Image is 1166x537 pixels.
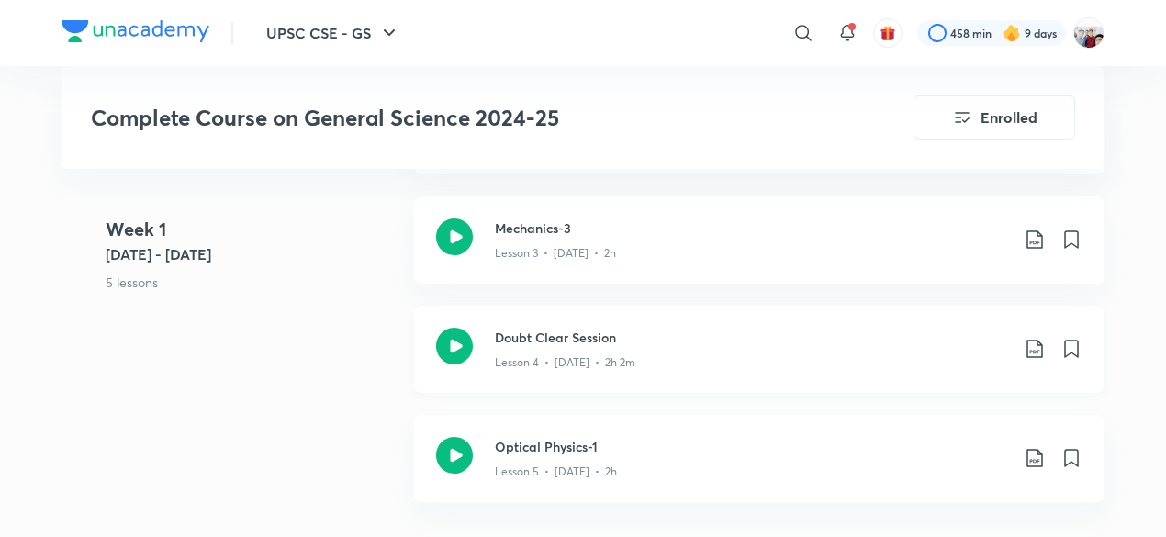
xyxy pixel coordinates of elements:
button: avatar [873,18,903,48]
h3: Complete Course on General Science 2024-25 [91,105,810,131]
h5: [DATE] - [DATE] [106,243,399,265]
p: Lesson 5 • [DATE] • 2h [495,464,617,480]
a: Optical Physics-1Lesson 5 • [DATE] • 2h [414,415,1104,524]
a: Company Logo [62,20,209,47]
a: Doubt Clear SessionLesson 4 • [DATE] • 2h 2m [414,306,1104,415]
h3: Mechanics-3 [495,218,1009,238]
h4: Week 1 [106,216,399,243]
button: Enrolled [914,95,1075,140]
p: Lesson 3 • [DATE] • 2h [495,245,616,262]
img: avatar [880,25,896,41]
img: Company Logo [62,20,209,42]
button: UPSC CSE - GS [255,15,411,51]
img: km swarthi [1073,17,1104,49]
a: Mechanics-3Lesson 3 • [DATE] • 2h [414,196,1104,306]
img: streak [1003,24,1021,42]
p: 5 lessons [106,273,399,292]
h3: Doubt Clear Session [495,328,1009,347]
h3: Optical Physics-1 [495,437,1009,456]
p: Lesson 4 • [DATE] • 2h 2m [495,354,635,371]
